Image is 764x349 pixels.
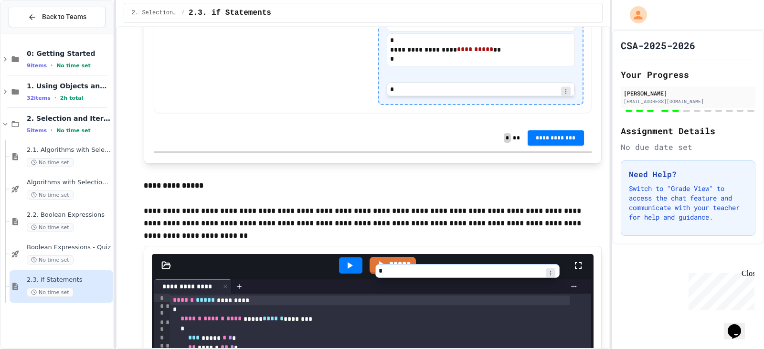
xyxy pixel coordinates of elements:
[27,243,111,252] span: Boolean Expressions - Quiz
[685,269,754,310] iframe: chat widget
[9,7,106,27] button: Back to Teams
[189,7,271,19] span: 2.3. if Statements
[27,63,47,69] span: 9 items
[621,39,695,52] h1: CSA-2025-2026
[56,63,91,69] span: No time set
[42,12,86,22] span: Back to Teams
[27,288,74,297] span: No time set
[27,190,74,200] span: No time set
[4,4,66,61] div: Chat with us now!Close
[624,98,753,105] div: [EMAIL_ADDRESS][DOMAIN_NAME]
[629,184,747,222] p: Switch to "Grade View" to access the chat feature and communicate with your teacher for help and ...
[27,179,111,187] span: Algorithms with Selection and Repetition - Topic 2.1
[51,62,53,69] span: •
[27,127,47,134] span: 5 items
[27,146,111,154] span: 2.1. Algorithms with Selection and Repetition
[621,141,755,153] div: No due date set
[624,89,753,97] div: [PERSON_NAME]
[132,9,178,17] span: 2. Selection and Iteration
[724,311,754,339] iframe: chat widget
[60,95,84,101] span: 2h total
[629,169,747,180] h3: Need Help?
[27,255,74,264] span: No time set
[181,9,185,17] span: /
[27,114,111,123] span: 2. Selection and Iteration
[27,211,111,219] span: 2.2. Boolean Expressions
[620,4,649,26] div: My Account
[27,82,111,90] span: 1. Using Objects and Methods
[27,49,111,58] span: 0: Getting Started
[27,223,74,232] span: No time set
[51,127,53,134] span: •
[54,94,56,102] span: •
[621,124,755,137] h2: Assignment Details
[56,127,91,134] span: No time set
[27,276,111,284] span: 2.3. if Statements
[27,158,74,167] span: No time set
[27,95,51,101] span: 32 items
[621,68,755,81] h2: Your Progress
